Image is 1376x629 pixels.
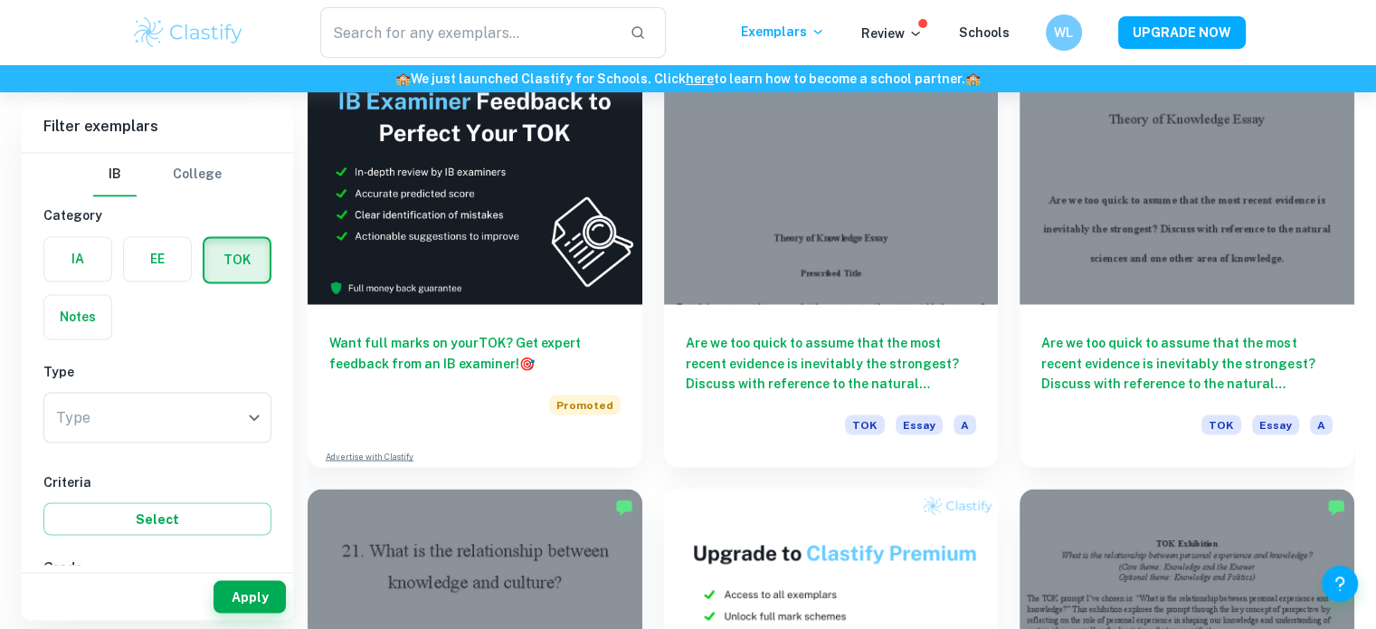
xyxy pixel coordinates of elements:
button: Notes [44,295,111,338]
a: Are we too quick to assume that the most recent evidence is inevitably the strongest? Discuss wit... [664,52,999,466]
h6: Category [43,205,271,225]
h6: Want full marks on your TOK ? Get expert feedback from an IB examiner! [329,333,621,373]
img: Marked [615,498,633,516]
span: Essay [896,415,943,434]
h6: Criteria [43,472,271,491]
span: Essay [1252,415,1299,434]
button: IB [93,153,137,196]
h6: Type [43,361,271,381]
a: Want full marks on yourTOK? Get expert feedback from an IB examiner!PromotedAdvertise with Clastify [308,52,642,466]
button: TOK [204,238,270,281]
span: Promoted [549,395,621,415]
img: Marked [1327,498,1345,516]
button: EE [124,237,191,281]
p: Review [861,24,923,43]
span: TOK [845,415,885,434]
button: UPGRADE NOW [1118,16,1246,49]
span: A [954,415,976,434]
p: Exemplars [741,22,825,42]
span: 🏫 [965,71,981,86]
a: here [686,71,714,86]
h6: Grade [43,557,271,577]
span: 🏫 [395,71,411,86]
input: Search for any exemplars... [320,7,616,58]
a: Advertise with Clastify [326,450,413,462]
h6: Are we too quick to assume that the most recent evidence is inevitably the strongest? Discuss wit... [1041,333,1333,393]
h6: We just launched Clastify for Schools. Click to learn how to become a school partner. [4,69,1372,89]
h6: Filter exemplars [22,101,293,152]
span: 🎯 [519,356,535,370]
a: Schools [959,25,1010,40]
button: Select [43,502,271,535]
img: Clastify logo [131,14,246,51]
img: Thumbnail [308,52,642,303]
span: TOK [1201,415,1241,434]
button: Apply [214,580,286,613]
button: WL [1046,14,1082,51]
div: Filter type choice [93,153,222,196]
h6: WL [1053,23,1074,43]
button: College [173,153,222,196]
button: IA [44,237,111,281]
a: Are we too quick to assume that the most recent evidence is inevitably the strongest? Discuss wit... [1020,52,1354,466]
h6: Are we too quick to assume that the most recent evidence is inevitably the strongest? Discuss wit... [686,333,977,393]
span: A [1310,415,1333,434]
button: Help and Feedback [1322,566,1358,602]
